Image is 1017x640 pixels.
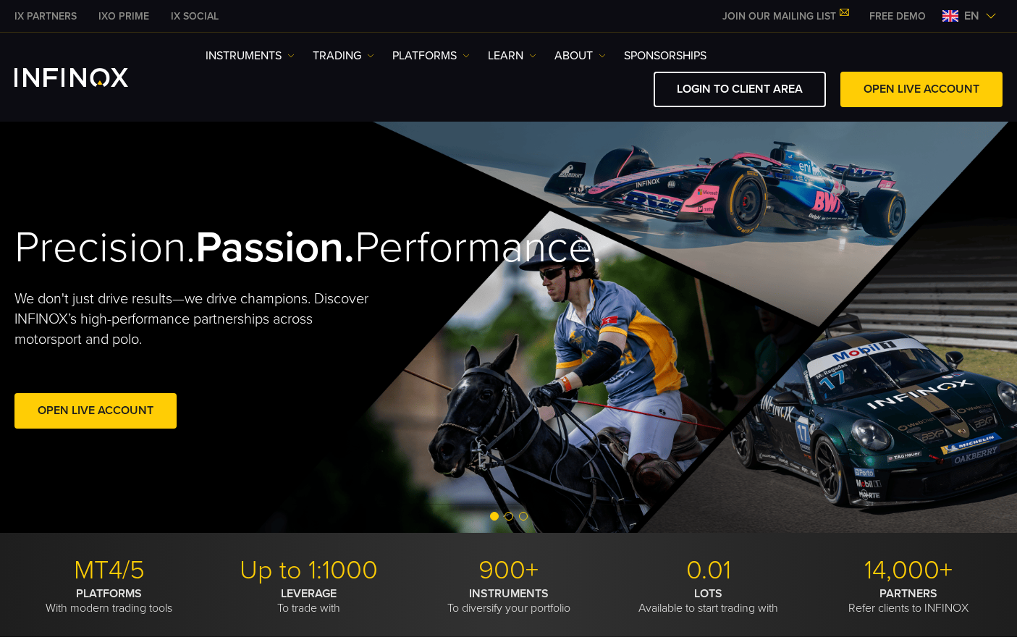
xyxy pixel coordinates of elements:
a: Instruments [206,47,295,64]
a: SPONSORSHIPS [624,47,706,64]
a: INFINOX MENU [858,9,937,24]
a: INFINOX Logo [14,68,162,87]
strong: PARTNERS [879,586,937,601]
p: To diversify your portfolio [414,586,603,615]
p: To trade with [214,586,403,615]
a: Open Live Account [14,393,177,429]
strong: Passion. [195,222,355,274]
a: PLATFORMS [392,47,470,64]
a: INFINOX [88,9,160,24]
a: ABOUT [554,47,606,64]
a: JOIN OUR MAILING LIST [712,10,858,22]
a: Learn [488,47,536,64]
span: Go to slide 1 [490,512,499,521]
p: 14,000+ [814,555,1003,586]
p: With modern trading tools [14,586,203,615]
strong: LOTS [694,586,722,601]
p: Refer clients to INFINOX [814,586,1003,615]
strong: PLATFORMS [76,586,142,601]
p: Up to 1:1000 [214,555,403,586]
p: MT4/5 [14,555,203,586]
strong: LEVERAGE [281,586,337,601]
a: TRADING [313,47,374,64]
p: We don't just drive results—we drive champions. Discover INFINOX’s high-performance partnerships ... [14,289,370,350]
a: OPEN LIVE ACCOUNT [840,72,1003,107]
h2: Precision. Performance. [14,222,459,274]
span: Go to slide 2 [505,512,513,521]
p: 0.01 [614,555,803,586]
span: Go to slide 3 [519,512,528,521]
p: Available to start trading with [614,586,803,615]
span: en [958,7,985,25]
a: INFINOX [160,9,229,24]
a: INFINOX [4,9,88,24]
p: 900+ [414,555,603,586]
strong: INSTRUMENTS [469,586,549,601]
a: LOGIN TO CLIENT AREA [654,72,826,107]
